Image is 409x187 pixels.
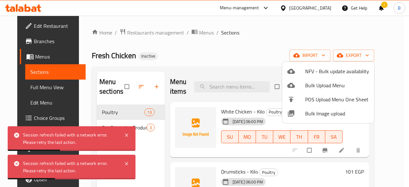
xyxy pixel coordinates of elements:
div: Session refresh failed with a network error. Please retry the last action. [23,160,118,174]
span: NFV - Bulk update availability [305,67,369,75]
span: Bulk Upload Menu [305,82,369,89]
li: POS Upload Menu One Sheet [282,92,374,106]
span: Bulk Image upload [305,110,369,117]
div: Session refresh failed with a network error. Please retry the last action. [23,131,118,146]
span: POS Upload Menu One Sheet [305,96,369,103]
